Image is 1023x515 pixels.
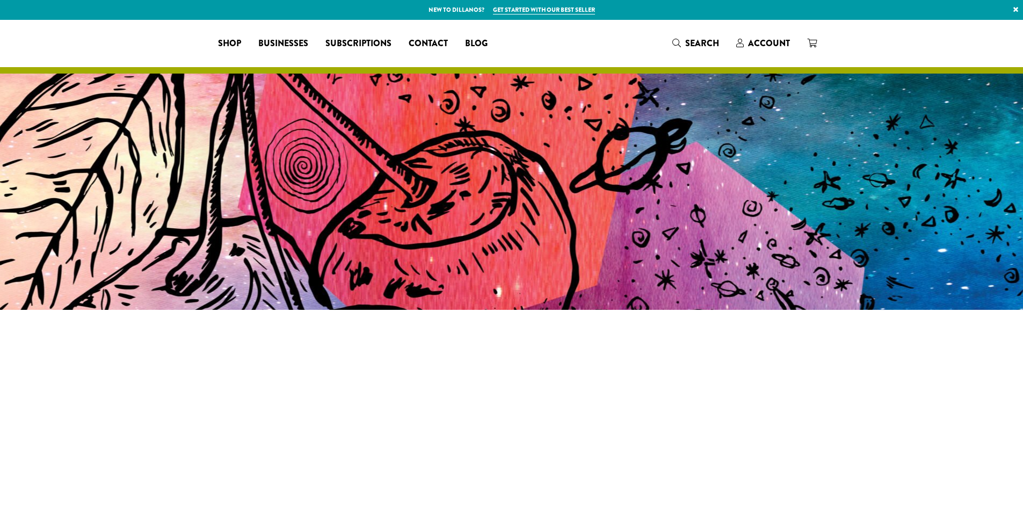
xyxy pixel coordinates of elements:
[465,37,488,50] span: Blog
[258,37,308,50] span: Businesses
[664,34,728,52] a: Search
[748,37,790,49] span: Account
[493,5,595,14] a: Get started with our best seller
[685,37,719,49] span: Search
[218,37,241,50] span: Shop
[209,35,250,52] a: Shop
[409,37,448,50] span: Contact
[325,37,391,50] span: Subscriptions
